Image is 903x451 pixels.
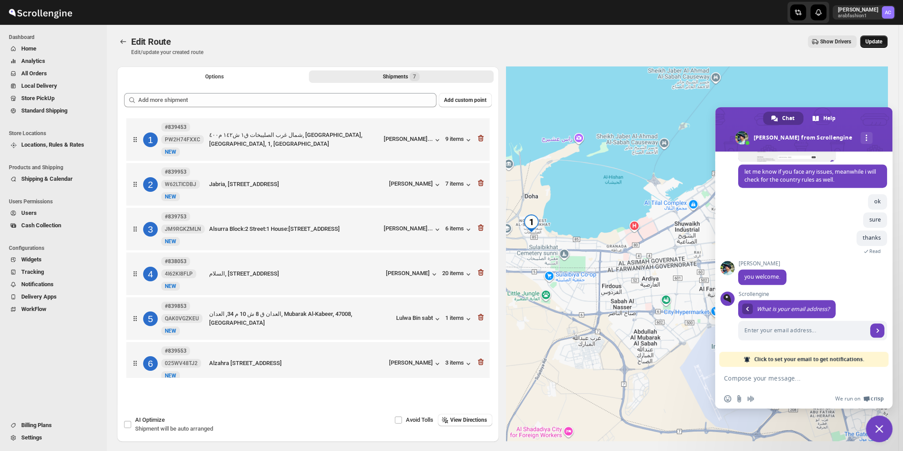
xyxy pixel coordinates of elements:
[21,175,73,182] span: Shipping & Calendar
[885,10,891,16] text: AC
[406,416,433,423] span: Avoid Tolls
[724,367,866,389] textarea: Compose your message...
[209,225,380,233] div: Alsurra Block:2 Street:1 House:[STREET_ADDRESS]
[131,49,203,56] p: Edit/update your created route
[21,268,44,275] span: Tracking
[838,13,878,19] p: arabfashion1
[438,414,492,426] button: View Directions
[9,34,102,41] span: Dashboard
[21,434,42,441] span: Settings
[445,225,473,234] button: 6 items
[165,149,176,155] span: NEW
[396,315,442,323] button: Lulwa Bin sabt
[5,219,101,232] button: Cash Collection
[9,245,102,252] span: Configurations
[442,270,473,279] button: 20 items
[143,311,158,326] div: 5
[143,356,158,371] div: 6
[5,303,101,315] button: WorkFlow
[747,395,754,402] span: Audio message
[439,93,492,107] button: Add custom point
[165,194,176,200] span: NEW
[209,180,385,189] div: Jabria, [STREET_ADDRESS]
[445,136,473,144] button: 9 items
[143,222,158,237] div: 3
[522,214,540,232] div: 1
[744,273,780,280] span: you welcome.
[5,67,101,80] button: All Orders
[165,360,198,367] span: 025WV48TJ2
[444,97,487,104] span: Add custom point
[869,216,881,223] span: sure
[126,297,490,340] div: 5#839853 QAK0VGZKEUNewNEWالعدان ق 8 ش 10 م 34, العدان, Mubarak Al-Kabeer, 47008, [GEOGRAPHIC_DATA...
[5,291,101,303] button: Delivery Apps
[5,278,101,291] button: Notifications
[874,198,881,205] span: ok
[5,432,101,444] button: Settings
[820,38,851,45] span: Show Drivers
[823,112,836,125] span: Help
[384,225,442,234] button: [PERSON_NAME]...
[165,238,176,245] span: NEW
[738,291,887,297] span: Scrollengine
[738,321,868,340] input: Enter your email address...
[117,35,129,48] button: Routes
[5,266,101,278] button: Tracking
[126,208,490,250] div: 3#839753 JM9RGKZMLNNewNEWAlsurra Block:2 Street:1 House:[STREET_ADDRESS][PERSON_NAME]...6 items
[869,248,881,254] span: Read
[165,283,176,289] span: NEW
[804,112,845,125] a: Help
[126,253,490,295] div: 4#838053 4I62KI8FLPNewNEWالسلام, [STREET_ADDRESS][PERSON_NAME]20 items
[413,73,416,80] span: 7
[5,207,101,219] button: Users
[389,359,442,368] button: [PERSON_NAME]
[21,256,42,263] span: Widgets
[5,43,101,55] button: Home
[9,164,102,171] span: Products and Shipping
[738,260,786,267] span: [PERSON_NAME]
[860,35,887,48] button: Update
[866,416,892,442] a: Close chat
[143,267,158,281] div: 4
[165,225,201,233] span: JM9RGKZMLN
[833,5,895,19] button: User menu
[5,139,101,151] button: Locations, Rules & Rates
[445,180,473,189] button: 7 items
[21,306,47,312] span: WorkFlow
[165,181,196,188] span: W62LTICDBJ
[445,359,473,368] div: 3 items
[126,118,490,161] div: 1#839453 PW2H74FXXCNewNEWشمال غرب الصليبخات ق١ ش١٤٢ م٤٠٠, [GEOGRAPHIC_DATA], [GEOGRAPHIC_DATA], 1...
[5,253,101,266] button: Widgets
[143,132,158,147] div: 1
[5,419,101,432] button: Billing Plans
[165,303,187,309] b: #839853
[138,93,436,107] input: Add more shipment
[209,310,393,327] div: العدان ق 8 ش 10 م 34, العدان, Mubarak Al-Kabeer, 47008, [GEOGRAPHIC_DATA]
[209,131,380,148] div: شمال غرب الصليبخات ق١ ش١٤٢ م٤٠٠, [GEOGRAPHIC_DATA], [GEOGRAPHIC_DATA], 1, [GEOGRAPHIC_DATA]
[9,198,102,205] span: Users Permissions
[386,270,439,279] button: [PERSON_NAME]
[21,58,45,64] span: Analytics
[445,315,473,323] div: 1 items
[135,425,213,432] span: Shipment will be auto arranged
[863,234,881,241] span: thanks
[384,136,433,142] div: [PERSON_NAME]...
[21,45,36,52] span: Home
[165,214,187,220] b: #839753
[143,177,158,192] div: 2
[835,395,860,402] span: We run on
[383,72,420,81] div: Shipments
[309,70,494,83] button: Selected Shipments
[757,305,829,313] span: What is your email address?
[9,130,102,137] span: Store Locations
[165,315,199,322] span: QAK0VGZKEU
[165,169,187,175] b: #839953
[209,359,385,368] div: Alzahra [STREET_ADDRESS]
[736,395,743,402] span: Send a file
[21,70,47,77] span: All Orders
